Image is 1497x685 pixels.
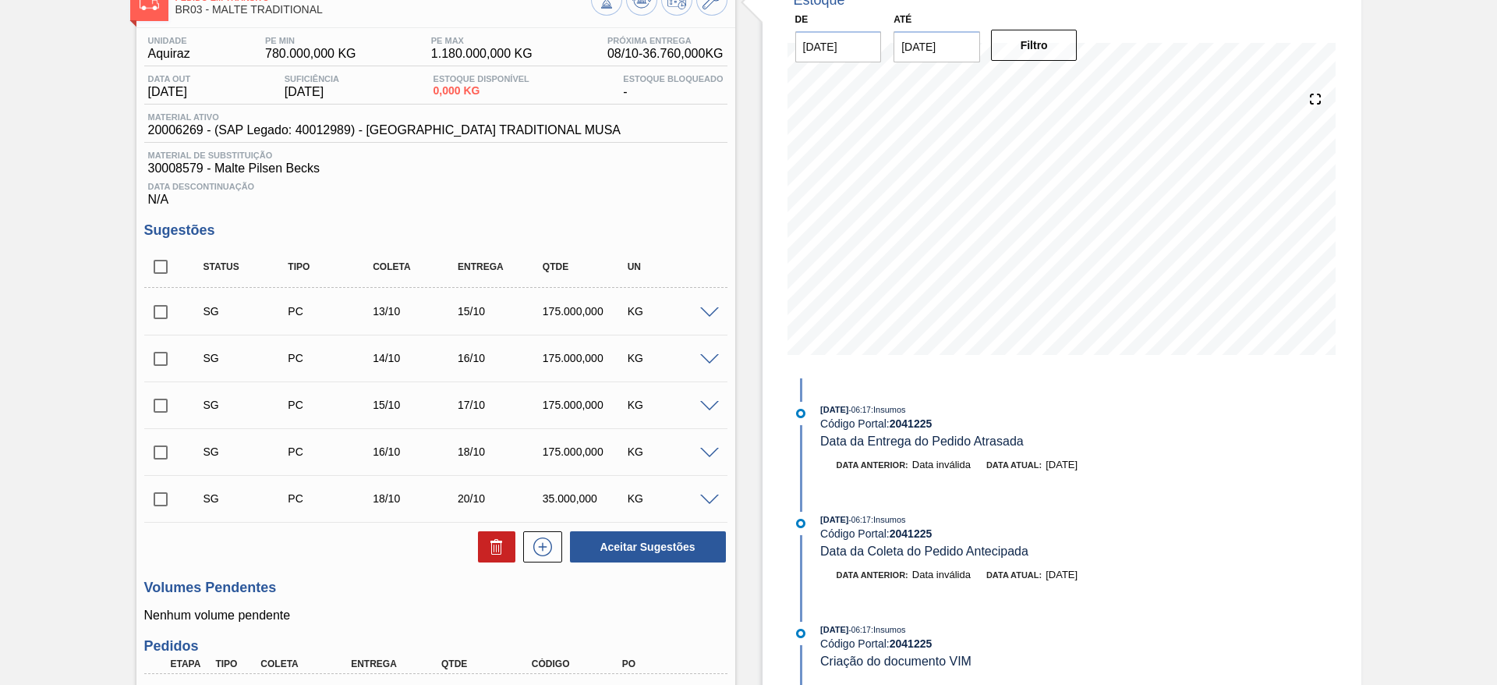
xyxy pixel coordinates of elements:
[285,74,339,83] span: Suficiência
[148,112,621,122] span: Material ativo
[539,352,633,364] div: 175.000,000
[890,417,933,430] strong: 2041225
[434,74,529,83] span: Estoque Disponível
[1046,459,1078,470] span: [DATE]
[148,151,724,160] span: Material de Substituição
[211,658,258,669] div: Tipo
[795,31,882,62] input: dd/mm/yyyy
[894,31,980,62] input: dd/mm/yyyy
[148,74,191,83] span: Data out
[849,516,871,524] span: - 06:17
[820,417,1191,430] div: Código Portal:
[369,261,463,272] div: Coleta
[539,399,633,411] div: 175.000,000
[284,305,378,318] div: Pedido de Compra
[347,658,448,669] div: Entrega
[515,531,562,563] div: Nova sugestão
[200,352,294,364] div: Sugestão Criada
[871,405,906,414] span: : Insumos
[144,580,727,596] h3: Volumes Pendentes
[624,399,718,411] div: KG
[148,85,191,99] span: [DATE]
[871,625,906,634] span: : Insumos
[284,399,378,411] div: Pedido de Compra
[795,14,809,25] label: De
[624,305,718,318] div: KG
[894,14,911,25] label: Até
[871,515,906,524] span: : Insumos
[890,527,933,540] strong: 2041225
[369,492,463,505] div: 18/10/2025
[470,531,515,563] div: Excluir Sugestões
[148,123,621,137] span: 20006269 - (SAP Legado: 40012989) - [GEOGRAPHIC_DATA] TRADITIONAL MUSA
[144,176,727,207] div: N/A
[454,261,548,272] div: Entrega
[144,609,727,623] p: Nenhum volume pendente
[148,182,724,191] span: Data Descontinuação
[431,47,533,61] span: 1.180.000,000 KG
[148,36,190,45] span: Unidade
[454,445,548,458] div: 18/10/2025
[167,658,214,669] div: Etapa
[624,445,718,458] div: KG
[796,519,805,528] img: atual
[369,445,463,458] div: 16/10/2025
[820,435,1024,448] span: Data da Entrega do Pedido Atrasada
[986,570,1042,580] span: Data atual:
[912,459,971,470] span: Data inválida
[539,261,633,272] div: Qtde
[284,445,378,458] div: Pedido de Compra
[284,261,378,272] div: Tipo
[144,222,727,239] h3: Sugestões
[265,47,356,61] span: 780.000,000 KG
[539,305,633,318] div: 175.000,000
[284,492,378,505] div: Pedido de Compra
[284,352,378,364] div: Pedido de Compra
[562,530,727,564] div: Aceitar Sugestões
[434,85,529,97] span: 0,000 KG
[431,36,533,45] span: PE MAX
[144,638,727,655] h3: Pedidos
[796,409,805,418] img: atual
[539,445,633,458] div: 175.000,000
[1046,569,1078,580] span: [DATE]
[200,445,294,458] div: Sugestão Criada
[528,658,629,669] div: Código
[986,460,1042,470] span: Data atual:
[607,36,724,45] span: Próxima Entrega
[175,4,591,16] span: BR03 - MALTE TRADITIONAL
[200,305,294,318] div: Sugestão Criada
[369,399,463,411] div: 15/10/2025
[820,545,1028,558] span: Data da Coleta do Pedido Antecipada
[820,637,1191,650] div: Código Portal:
[624,352,718,364] div: KG
[991,30,1078,61] button: Filtro
[539,492,633,505] div: 35.000,000
[618,658,720,669] div: PO
[570,531,726,563] button: Aceitar Sugestões
[624,492,718,505] div: KG
[820,405,848,414] span: [DATE]
[454,399,548,411] div: 17/10/2025
[369,352,463,364] div: 14/10/2025
[369,305,463,318] div: 13/10/2025
[148,47,190,61] span: Aquiraz
[200,399,294,411] div: Sugestão Criada
[200,492,294,505] div: Sugestão Criada
[796,629,805,638] img: atual
[837,570,908,580] span: Data anterior:
[437,658,539,669] div: Qtde
[265,36,356,45] span: PE MIN
[454,352,548,364] div: 16/10/2025
[849,626,871,634] span: - 06:17
[607,47,724,61] span: 08/10 - 36.760,000 KG
[837,460,908,470] span: Data anterior:
[820,655,971,668] span: Criação do documento VIM
[148,161,724,176] span: 30008579 - Malte Pilsen Becks
[257,658,358,669] div: Coleta
[623,74,723,83] span: Estoque Bloqueado
[820,515,848,524] span: [DATE]
[285,85,339,99] span: [DATE]
[454,492,548,505] div: 20/10/2025
[849,406,871,414] span: - 06:17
